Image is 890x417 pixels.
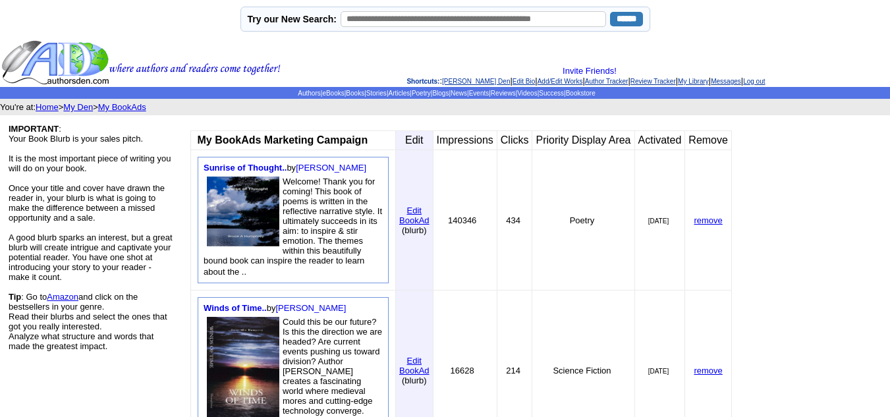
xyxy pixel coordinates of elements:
a: eBooks [322,90,344,97]
font: Science Fiction [553,366,611,375]
a: Stories [366,90,387,97]
a: Messages [711,78,741,85]
span: Shortcuts: [406,78,439,85]
font: Welcome! Thank you for coming! This book of poems is written in the reflective narrative style. I... [204,177,382,277]
font: Edit BookAd [399,356,430,375]
a: remove [694,366,722,375]
font: Remove [688,134,728,146]
font: 214 [506,366,520,375]
a: Edit Bio [513,78,535,85]
a: [PERSON_NAME] Den [442,78,510,85]
a: Review Tracker [630,78,676,85]
font: Priority Display Area [536,134,630,146]
font: Poetry [570,215,595,225]
a: [PERSON_NAME] [275,303,346,313]
img: 80250.jpg [207,177,279,246]
font: : Your Book Blurb is your sales pitch. It is the most important piece of writing you will do on y... [9,124,173,351]
font: by [204,163,366,173]
a: My BookAds [98,102,146,112]
font: [DATE] [648,368,669,375]
font: (blurb) [402,375,427,385]
a: remove [694,215,722,225]
a: Events [469,90,489,97]
a: Videos [517,90,537,97]
a: Amazon [47,292,78,302]
font: 140346 [448,215,476,225]
b: My BookAds Marketing Campaign [197,134,368,146]
a: EditBookAd [399,354,430,375]
a: My Library [678,78,709,85]
a: Blogs [432,90,449,97]
a: Articles [388,90,410,97]
a: Poetry [412,90,431,97]
a: Reviews [491,90,516,97]
a: My Den [63,102,93,112]
font: 434 [506,215,520,225]
a: Sunrise of Thought.. [204,163,287,173]
font: [DATE] [648,217,669,225]
a: Home [36,102,59,112]
b: Tip [9,292,21,302]
font: (blurb) [402,225,427,235]
a: Invite Friends! [563,66,617,76]
font: Edit [405,134,424,146]
font: Activated [638,134,682,146]
a: Bookstore [566,90,596,97]
font: Clicks [501,134,529,146]
label: Try our New Search: [248,14,337,24]
a: EditBookAd [399,204,430,225]
a: Log out [743,78,765,85]
a: Author Tracker [585,78,628,85]
b: IMPORTANT [9,124,59,134]
a: Books [346,90,364,97]
a: Authors [298,90,320,97]
font: by [204,303,346,313]
a: Success [539,90,564,97]
div: : | | | | | | | [283,66,889,86]
a: News [451,90,467,97]
a: Add/Edit Works [538,78,583,85]
font: Edit BookAd [399,206,430,225]
a: [PERSON_NAME] [296,163,366,173]
a: Winds of Time.. [204,303,267,313]
img: header_logo2.gif [1,40,281,86]
font: 16628 [451,366,474,375]
font: Impressions [437,134,493,146]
